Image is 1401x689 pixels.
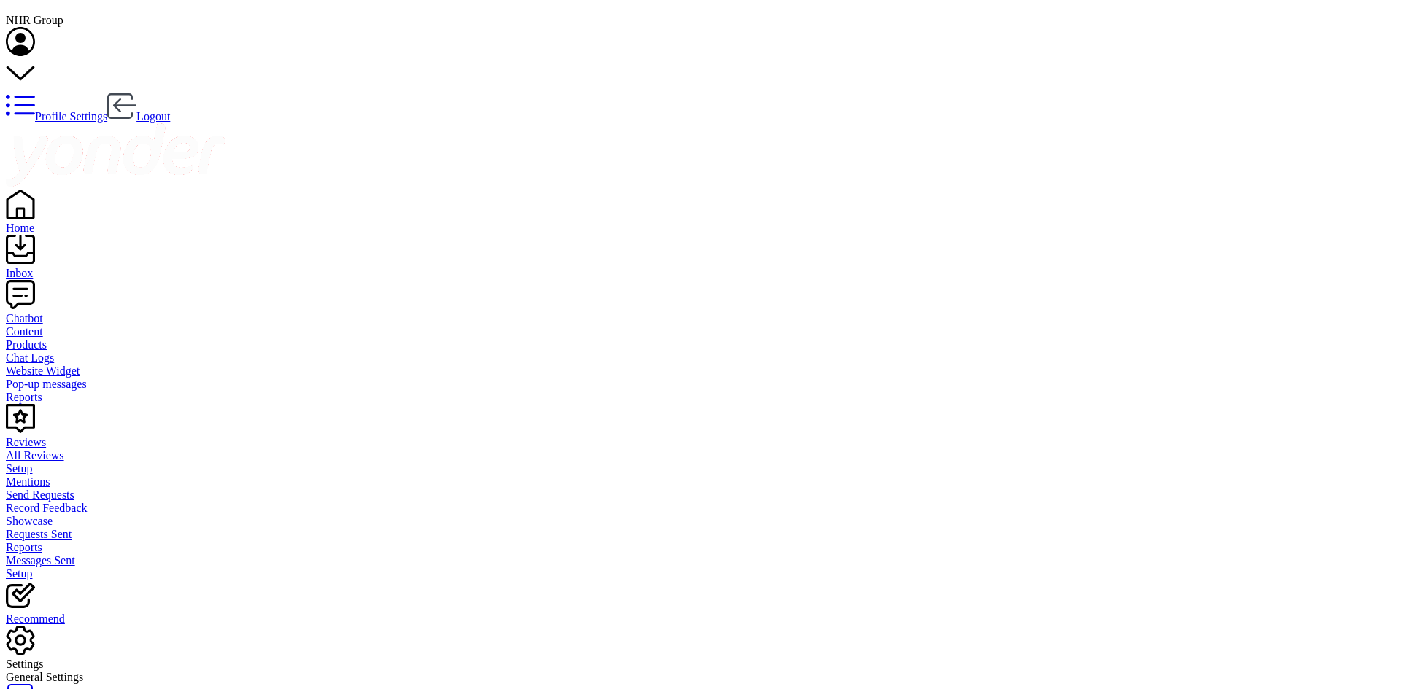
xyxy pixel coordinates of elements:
a: Products [6,338,1395,351]
div: Reviews [6,436,1395,449]
a: Profile Settings [6,110,107,122]
div: Home [6,222,1395,235]
a: Showcase [6,515,1395,528]
div: Settings [6,658,1395,671]
a: Record Feedback [6,502,1395,515]
a: All Reviews [6,449,1395,462]
div: NHR Group [6,14,1395,27]
a: Setup [6,567,1395,580]
a: Pop-up messages [6,378,1395,391]
a: Website Widget [6,365,1395,378]
a: Reports [6,541,1395,554]
a: Chatbot [6,299,1395,325]
img: yonder-white-logo.png [6,123,225,187]
a: Reports [6,391,1395,404]
span: General Settings [6,671,83,683]
a: Chat Logs [6,351,1395,365]
a: Setup [6,462,1395,475]
a: Content [6,325,1395,338]
a: Mentions [6,475,1395,488]
a: Messages Sent [6,554,1395,567]
div: Inbox [6,267,1395,280]
a: Requests Sent [6,528,1395,541]
a: Reviews [6,423,1395,449]
a: Logout [107,110,170,122]
a: Recommend [6,599,1395,626]
a: Send Requests [6,488,1395,502]
div: Chatbot [6,312,1395,325]
a: Inbox [6,254,1395,280]
div: Recommend [6,612,1395,626]
a: Home [6,209,1395,235]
